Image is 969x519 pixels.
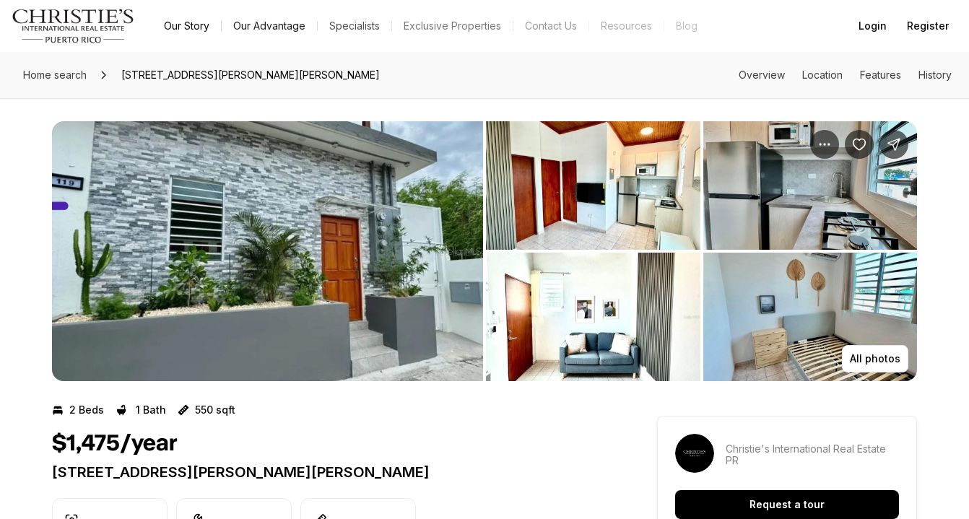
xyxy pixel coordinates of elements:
a: Specialists [318,16,391,36]
button: Register [898,12,957,40]
img: logo [12,9,135,43]
a: Our Story [152,16,221,36]
div: Listing Photos [52,121,917,381]
button: View image gallery [703,121,918,250]
a: Home search [17,64,92,87]
p: Request a tour [749,499,825,510]
span: Login [859,20,887,32]
button: View image gallery [703,253,918,381]
span: Home search [23,69,87,81]
button: Save Property: 119 SANTA CECILIA [845,130,874,159]
button: Login [850,12,895,40]
button: View image gallery [52,121,483,381]
button: All photos [842,345,908,372]
p: [STREET_ADDRESS][PERSON_NAME][PERSON_NAME] [52,463,605,481]
p: Christie's International Real Estate PR [726,443,899,466]
button: Property options [810,130,839,159]
a: Skip to: History [918,69,952,81]
a: Skip to: Features [860,69,901,81]
span: [STREET_ADDRESS][PERSON_NAME][PERSON_NAME] [116,64,386,87]
button: Contact Us [513,16,588,36]
a: Exclusive Properties [392,16,513,36]
button: View image gallery [486,253,700,381]
a: Skip to: Location [802,69,843,81]
h1: $1,475/year [52,430,178,458]
a: Our Advantage [222,16,317,36]
p: 2 Beds [69,404,104,416]
button: Request a tour [675,490,899,519]
a: Skip to: Overview [739,69,785,81]
button: View image gallery [486,121,700,250]
nav: Page section menu [739,69,952,81]
li: 1 of 4 [52,121,483,381]
p: All photos [850,353,900,365]
span: Register [907,20,949,32]
button: Share Property: 119 SANTA CECILIA [879,130,908,159]
p: 550 sqft [195,404,235,416]
p: 1 Bath [136,404,166,416]
a: Blog [664,16,709,36]
li: 2 of 4 [486,121,917,381]
a: Resources [589,16,664,36]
